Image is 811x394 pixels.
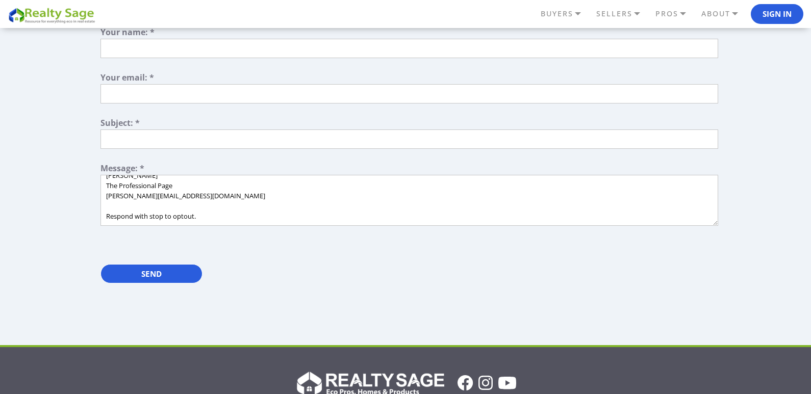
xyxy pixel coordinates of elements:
[699,5,751,22] a: ABOUT
[594,5,653,22] a: SELLERS
[100,73,718,84] div: Your email: *
[100,119,718,129] div: Subject: *
[538,5,594,22] a: BUYERS
[653,5,699,22] a: PROS
[100,264,202,283] input: Send
[8,6,99,24] img: REALTY SAGE
[751,4,803,24] button: Sign In
[100,164,718,175] div: Message: *
[100,28,718,39] div: Your name: *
